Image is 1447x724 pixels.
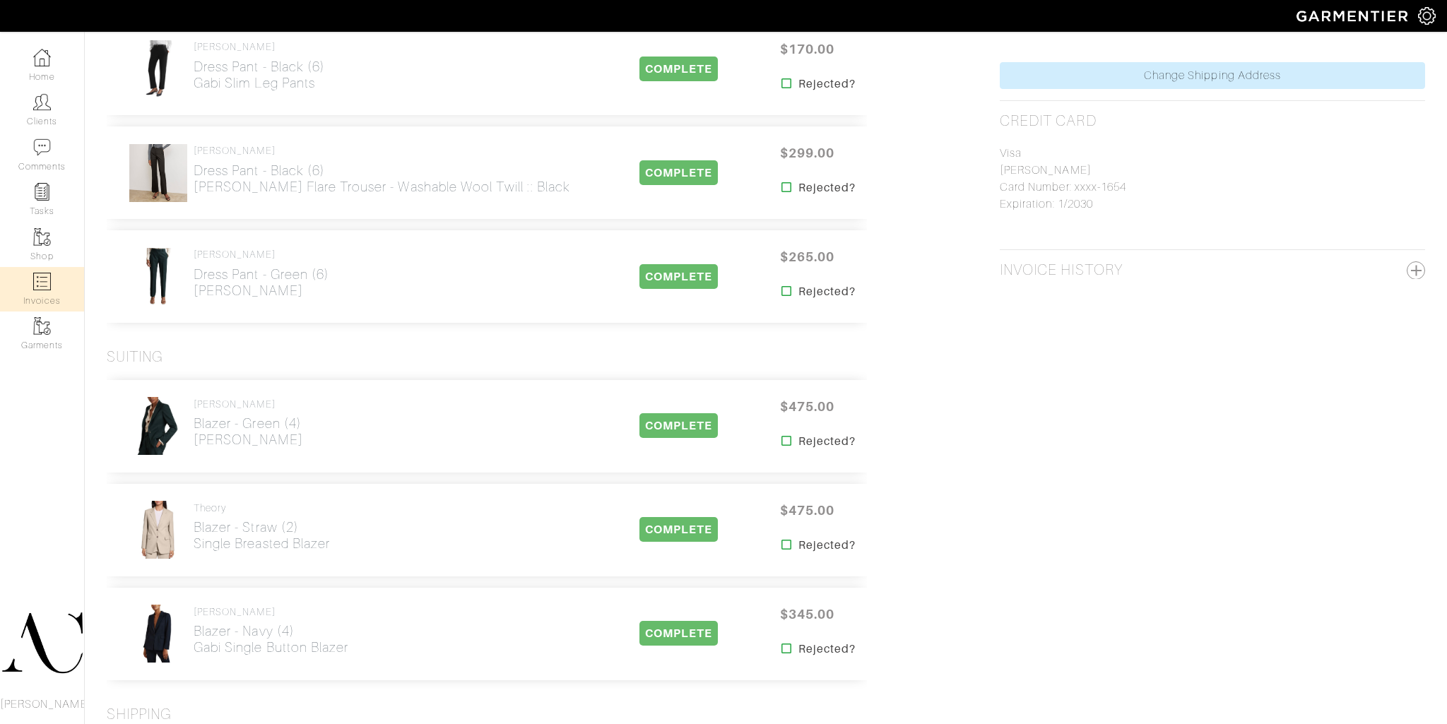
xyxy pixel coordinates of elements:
h4: [PERSON_NAME] [194,249,329,261]
span: $475.00 [764,391,849,422]
img: dashboard-icon-dbcd8f5a0b271acd01030246c82b418ddd0df26cd7fceb0bd07c9910d44c42f6.png [33,49,51,66]
h2: Credit Card [1000,112,1097,130]
h3: Suiting [107,348,163,366]
img: DXDPo61wrzebRkwaPRZfKfQf [134,40,182,99]
span: COMPLETE [639,413,718,438]
h2: Blazer - Straw (2) Single Breasted Blazer [194,519,330,552]
span: $170.00 [764,34,849,64]
h4: [PERSON_NAME] [194,606,348,618]
a: [PERSON_NAME] Dress Pant - Black (6)[PERSON_NAME] Flare Trouser - Washable Wool Twill :: Black [194,145,570,195]
img: gear-icon-white-bd11855cb880d31180b6d7d6211b90ccbf57a29d726f0c71d8c61bd08dd39cc2.png [1418,7,1436,25]
a: [PERSON_NAME] Dress Pant - Green (6)[PERSON_NAME] [194,249,329,299]
span: COMPLETE [639,621,718,646]
a: [PERSON_NAME] Dress Pant - Black (6)Gabi Slim Leg Pants [194,41,325,91]
img: C27Cru7bPqa1HnYxJDFbwQb1 [134,604,182,663]
h4: [PERSON_NAME] [194,398,303,410]
img: comment-icon-a0a6a9ef722e966f86d9cbdc48e553b5cf19dbc54f86b18d962a5391bc8f6eb6.png [33,138,51,156]
span: $345.00 [764,599,849,629]
strong: Rejected? [798,641,856,658]
img: 6Z1ycVGe61zeNgU4acY92aDu [129,143,188,203]
img: garments-icon-b7da505a4dc4fd61783c78ac3ca0ef83fa9d6f193b1c9dc38574b1d14d53ca28.png [33,317,51,335]
a: [PERSON_NAME] Blazer - Green (4)[PERSON_NAME] [194,398,303,449]
img: garments-icon-b7da505a4dc4fd61783c78ac3ca0ef83fa9d6f193b1c9dc38574b1d14d53ca28.png [33,228,51,246]
h4: [PERSON_NAME] [194,145,570,157]
h2: Blazer - Navy (4) Gabi Single Button Blazer [194,623,348,655]
h2: Dress Pant - Black (6) [PERSON_NAME] Flare Trouser - Washable Wool Twill :: Black [194,162,570,195]
span: COMPLETE [639,264,718,289]
h2: Dress Pant - Green (6) [PERSON_NAME] [194,266,329,299]
a: Change Shipping Address [1000,62,1425,89]
a: [PERSON_NAME] Blazer - Navy (4)Gabi Single Button Blazer [194,606,348,656]
img: reminder-icon-8004d30b9f0a5d33ae49ab947aed9ed385cf756f9e5892f1edd6e32f2345188e.png [33,183,51,201]
img: EUimX2qQ5uqyfzJiLaYHsVvT [134,500,182,559]
strong: Rejected? [798,433,856,450]
img: clients-icon-6bae9207a08558b7cb47a8932f037763ab4055f8c8b6bfacd5dc20c3e0201464.png [33,93,51,111]
p: Visa [PERSON_NAME] Card Number: xxxx-1654 Expiration: 1/2030 [1000,145,1425,213]
h2: Dress Pant - Black (6) Gabi Slim Leg Pants [194,59,325,91]
strong: Rejected? [798,76,856,93]
img: orders-icon-0abe47150d42831381b5fb84f609e132dff9fe21cb692f30cb5eec754e2cba89.png [33,273,51,290]
h4: [PERSON_NAME] [194,41,325,53]
strong: Rejected? [798,283,856,300]
span: $475.00 [764,495,849,526]
a: Theory Blazer - Straw (2)Single Breasted Blazer [194,502,330,552]
h2: Invoice History [1000,261,1123,279]
strong: Rejected? [798,179,856,196]
span: $265.00 [764,242,849,272]
span: COMPLETE [639,517,718,542]
img: garmentier-logo-header-white-b43fb05a5012e4ada735d5af1a66efaba907eab6374d6393d1fbf88cb4ef424d.png [1289,4,1418,28]
img: yrT7KF3qWMP493dNWweSq9sr [134,396,182,456]
h4: Theory [194,502,330,514]
strong: Rejected? [798,537,856,554]
h3: Shipping [107,706,172,723]
span: $299.00 [764,138,849,168]
span: COMPLETE [639,57,718,81]
img: Yc55m9Ptz6Akuq5vvxNbj8Ve [134,247,182,307]
span: COMPLETE [639,160,718,185]
h2: Blazer - Green (4) [PERSON_NAME] [194,415,303,448]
